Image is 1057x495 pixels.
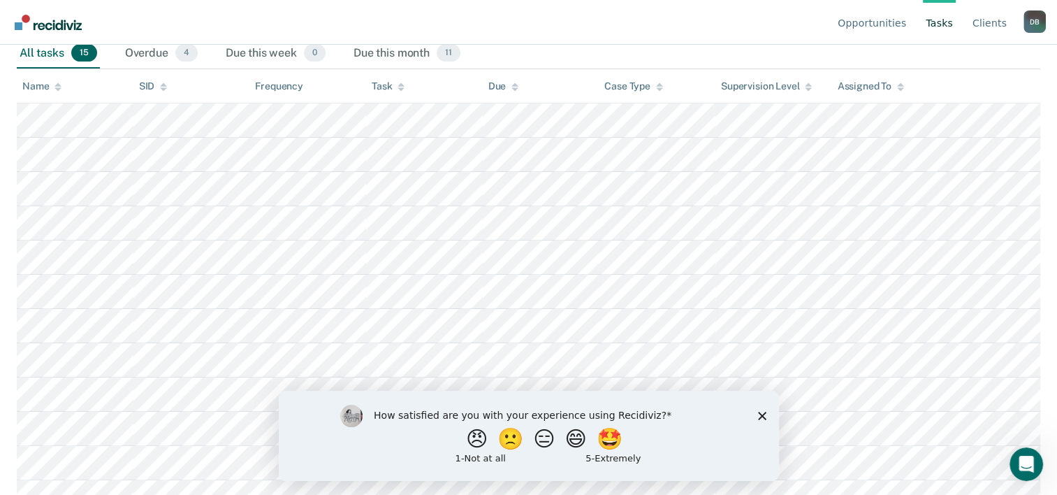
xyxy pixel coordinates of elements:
[71,44,97,62] span: 15
[22,80,61,92] div: Name
[1023,10,1046,33] div: D B
[1009,447,1043,481] iframe: Intercom live chat
[304,44,326,62] span: 0
[175,44,198,62] span: 4
[488,80,519,92] div: Due
[17,38,100,69] div: All tasks15
[372,80,404,92] div: Task
[223,38,328,69] div: Due this week0
[122,38,201,69] div: Overdue4
[279,391,779,481] iframe: Survey by Kim from Recidiviz
[1023,10,1046,33] button: Profile dropdown button
[15,15,82,30] img: Recidiviz
[604,80,663,92] div: Case Type
[351,38,463,69] div: Due this month11
[837,80,903,92] div: Assigned To
[721,80,812,92] div: Supervision Level
[255,80,303,92] div: Frequency
[139,80,168,92] div: SID
[437,44,460,62] span: 11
